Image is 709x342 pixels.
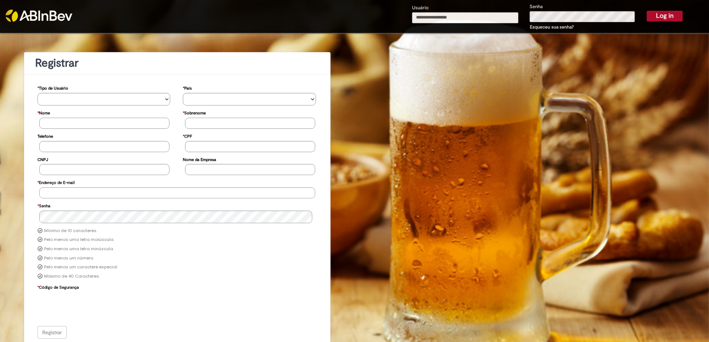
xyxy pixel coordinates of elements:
a: Esqueceu sua senha? [530,24,574,30]
label: Nome da Empresa [183,154,216,164]
label: Pelo menos um caractere especial. [44,264,118,270]
button: Log in [647,11,683,21]
label: Nome [37,107,50,118]
label: Máximo de 40 Caracteres. [44,274,100,279]
label: Usuário [412,4,429,11]
label: Senha [530,3,543,10]
label: Código de Segurança [37,281,79,292]
label: Pelo menos uma letra minúscula. [44,246,114,252]
label: CPF [183,130,192,141]
h1: Registrar [35,57,319,69]
img: ABInbev-white.png [6,10,72,22]
label: Pelo menos uma letra maiúscula. [44,237,114,243]
label: Sobrenome [183,107,206,118]
label: CNPJ [37,154,48,164]
iframe: reCAPTCHA [39,292,152,321]
label: Endereço de E-mail [37,177,75,187]
label: Mínimo de 10 caracteres. [44,228,97,234]
label: Pelo menos um número. [44,255,94,261]
label: País [183,82,192,93]
label: Tipo de Usuário [37,82,68,93]
label: Senha [37,200,50,211]
label: Telefone [37,130,53,141]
